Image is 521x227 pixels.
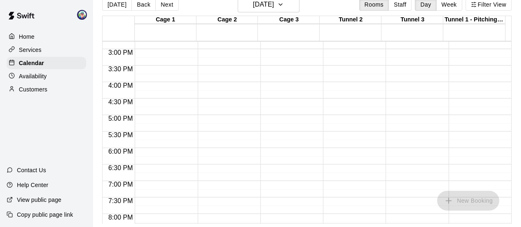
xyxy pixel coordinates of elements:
span: 5:30 PM [106,131,135,138]
span: 3:00 PM [106,49,135,56]
span: 4:30 PM [106,98,135,105]
div: Tunnel 1 - Pitching Machine [443,16,505,24]
span: 8:00 PM [106,214,135,221]
p: Copy public page link [17,211,73,219]
a: Services [7,44,86,56]
p: Availability [19,72,47,80]
span: 7:30 PM [106,197,135,204]
p: Customers [19,85,47,94]
a: Availability [7,70,86,82]
div: Cage 3 [258,16,320,24]
span: 4:00 PM [106,82,135,89]
span: 6:30 PM [106,164,135,171]
img: Buddy Custer [77,10,87,20]
span: 3:30 PM [106,66,135,73]
a: Customers [7,83,86,96]
a: Calendar [7,57,86,69]
p: Services [19,46,42,54]
span: You don't have the permission to add bookings [437,197,499,204]
p: Calendar [19,59,44,67]
p: Home [19,33,35,41]
span: 7:00 PM [106,181,135,188]
div: Cage 1 [135,16,196,24]
p: Contact Us [17,166,46,174]
span: 5:00 PM [106,115,135,122]
div: Buddy Custer [75,7,93,23]
p: View public page [17,196,61,204]
div: Cage 2 [196,16,258,24]
div: Tunnel 3 [381,16,443,24]
span: 6:00 PM [106,148,135,155]
div: Tunnel 2 [320,16,381,24]
a: Home [7,30,86,43]
p: Help Center [17,181,48,189]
